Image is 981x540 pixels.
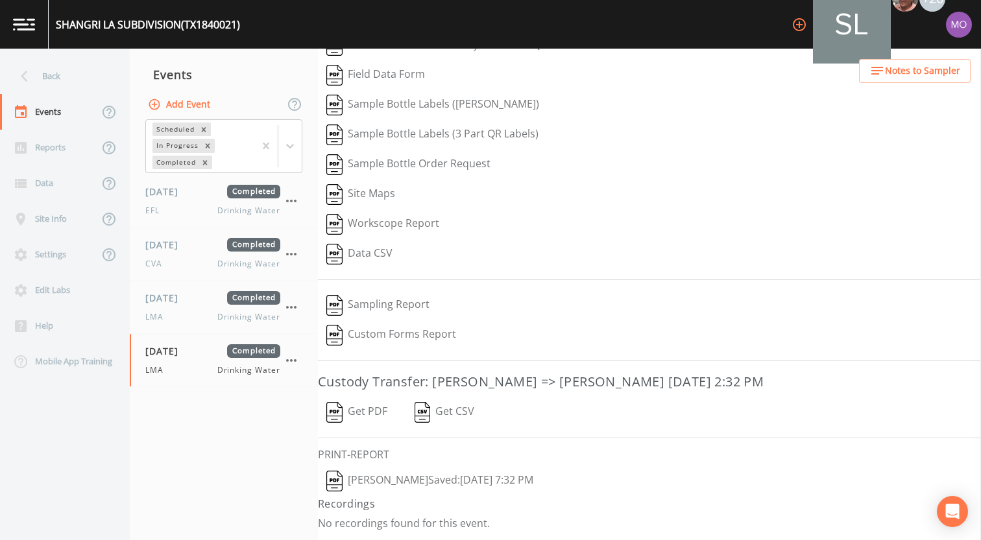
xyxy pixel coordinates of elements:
span: Drinking Water [217,205,280,217]
a: [DATE]CompletedLMADrinking Water [130,334,318,387]
span: Completed [227,238,280,252]
div: Remove Completed [198,156,212,169]
button: Sampling Report [318,290,438,320]
a: [DATE]CompletedLMADrinking Water [130,281,318,334]
img: svg%3e [326,402,343,423]
div: In Progress [152,139,200,152]
span: Drinking Water [217,311,280,323]
span: Completed [227,291,280,305]
h3: Custody Transfer: [PERSON_NAME] => [PERSON_NAME] [DATE] 2:32 PM [318,371,981,392]
button: Add Event [145,93,215,117]
button: Get CSV [406,397,483,427]
img: svg%3e [326,95,343,115]
button: Field Data Form [318,60,433,90]
span: LMA [145,364,171,376]
img: svg%3e [326,295,343,316]
button: Custom Forms Report [318,320,465,350]
div: Open Intercom Messenger [937,496,968,527]
button: Get PDF [318,397,396,427]
span: EFL [145,205,167,217]
button: Sample Bottle Labels ([PERSON_NAME]) [318,90,548,120]
div: Remove Scheduled [197,123,211,136]
div: SHANGRI LA SUBDIVISION (TX1840021) [56,17,240,32]
div: Scheduled [152,123,197,136]
span: Drinking Water [217,364,280,376]
span: [DATE] [145,344,188,358]
button: Workscope Report [318,209,448,239]
img: svg%3e [326,244,343,264]
img: svg%3e [326,214,343,235]
span: Notes to Sampler [885,63,960,79]
span: [DATE] [145,291,188,305]
img: svg%3e [326,471,343,491]
p: No recordings found for this event. [318,517,981,530]
span: Completed [227,185,280,198]
a: [DATE]CompletedCVADrinking Water [130,228,318,281]
button: Data CSV [318,239,401,269]
button: Sample Bottle Order Request [318,150,499,180]
span: Completed [227,344,280,358]
span: [DATE] [145,185,188,198]
img: svg%3e [326,124,343,145]
img: 4e251478aba98ce068fb7eae8f78b90c [946,12,972,38]
button: Sample Bottle Labels (3 Part QR Labels) [318,120,547,150]
h4: Recordings [318,496,981,511]
img: svg%3e [326,154,343,175]
span: LMA [145,311,171,323]
span: [DATE] [145,238,188,252]
span: CVA [145,258,170,270]
button: Notes to Sampler [859,59,971,83]
span: Drinking Water [217,258,280,270]
h6: PRINT-REPORT [318,449,981,461]
a: [DATE]CompletedEFLDrinking Water [130,174,318,228]
div: Remove In Progress [200,139,215,152]
button: [PERSON_NAME]Saved:[DATE] 7:32 PM [318,466,542,496]
div: Events [130,58,318,91]
img: svg%3e [415,402,431,423]
div: Completed [152,156,198,169]
img: svg%3e [326,184,343,205]
img: svg%3e [326,325,343,346]
button: Site Maps [318,180,404,209]
img: svg%3e [326,65,343,86]
img: logo [13,18,35,30]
